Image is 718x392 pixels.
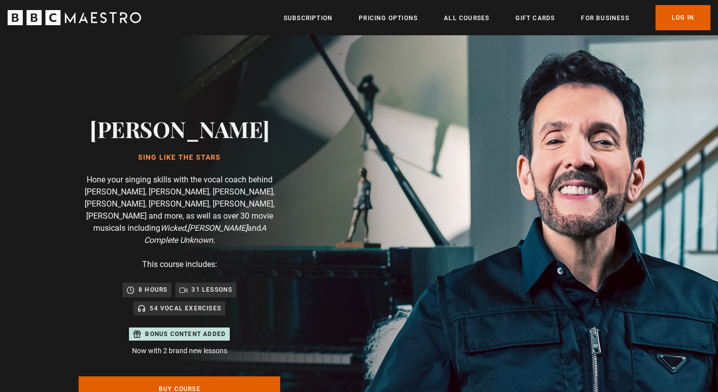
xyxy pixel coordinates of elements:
a: Pricing Options [359,13,418,23]
h2: [PERSON_NAME] [90,116,270,142]
p: 54 Vocal Exercises [150,303,221,313]
svg: BBC Maestro [8,10,141,25]
a: Subscription [284,13,333,23]
i: Wicked [160,223,186,233]
p: 31 lessons [191,285,232,295]
nav: Primary [284,5,710,30]
i: [PERSON_NAME] [187,223,247,233]
p: This course includes: [142,258,217,271]
a: For business [581,13,629,23]
p: Hone your singing skills with the vocal coach behind [PERSON_NAME], [PERSON_NAME], [PERSON_NAME],... [79,174,280,246]
p: Bonus content added [145,330,226,339]
p: 8 hours [139,285,167,295]
p: Now with 2 brand new lessons [129,346,230,356]
i: A Complete Unknown [144,223,266,245]
a: Gift Cards [515,13,555,23]
a: Log In [656,5,710,30]
a: All Courses [444,13,489,23]
h1: Sing Like the Stars [90,154,270,162]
